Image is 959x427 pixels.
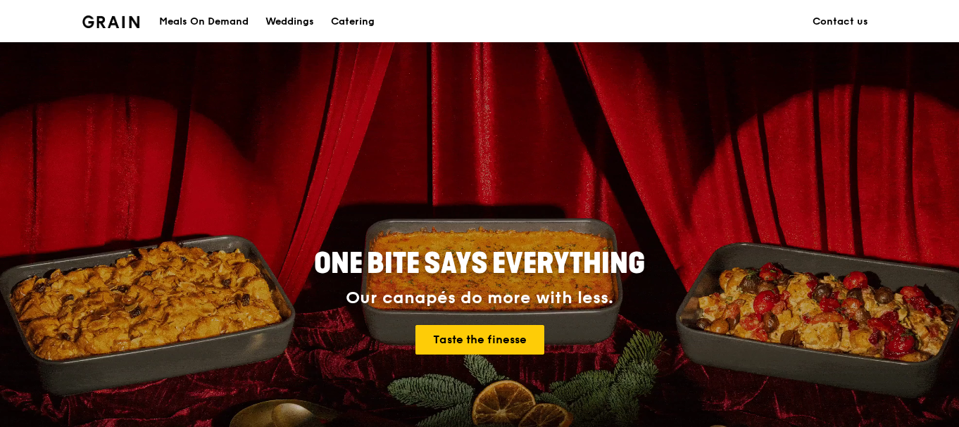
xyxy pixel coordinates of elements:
[415,325,544,355] a: Taste the finesse
[322,1,383,43] a: Catering
[257,1,322,43] a: Weddings
[804,1,877,43] a: Contact us
[82,15,139,28] img: Grain
[331,1,375,43] div: Catering
[226,288,733,308] div: Our canapés do more with less.
[265,1,314,43] div: Weddings
[159,1,249,43] div: Meals On Demand
[314,247,645,281] span: ONE BITE SAYS EVERYTHING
